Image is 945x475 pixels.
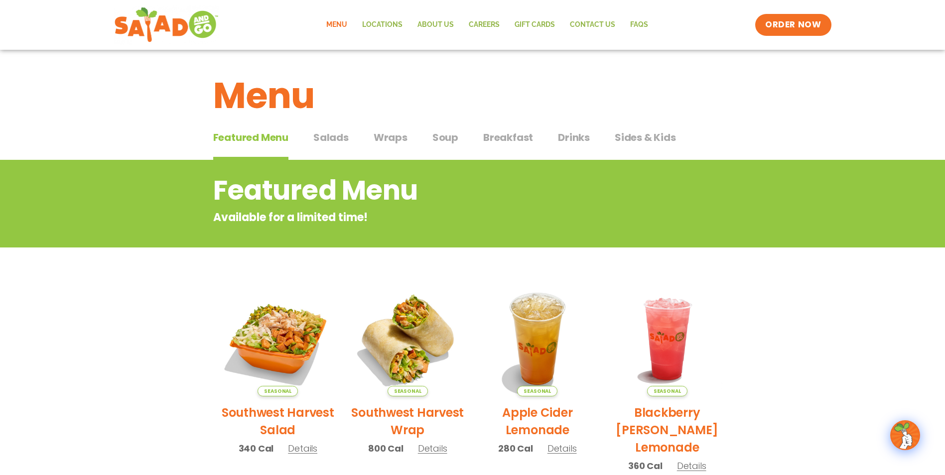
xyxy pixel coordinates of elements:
[388,386,428,396] span: Seasonal
[498,442,533,455] span: 280 Cal
[623,13,656,36] a: FAQs
[418,442,447,455] span: Details
[350,404,465,439] h2: Southwest Harvest Wrap
[647,386,687,396] span: Seasonal
[368,442,404,455] span: 800 Cal
[480,404,595,439] h2: Apple Cider Lemonade
[355,13,410,36] a: Locations
[213,69,732,122] h1: Menu
[755,14,831,36] a: ORDER NOW
[615,130,676,145] span: Sides & Kids
[114,5,219,45] img: new-SAG-logo-768×292
[258,386,298,396] span: Seasonal
[374,130,407,145] span: Wraps
[507,13,562,36] a: GIFT CARDS
[313,130,349,145] span: Salads
[677,460,706,472] span: Details
[562,13,623,36] a: Contact Us
[319,13,656,36] nav: Menu
[891,421,919,449] img: wpChatIcon
[480,281,595,396] img: Product photo for Apple Cider Lemonade
[517,386,557,396] span: Seasonal
[319,13,355,36] a: Menu
[239,442,274,455] span: 340 Cal
[432,130,458,145] span: Soup
[350,281,465,396] img: Product photo for Southwest Harvest Wrap
[461,13,507,36] a: Careers
[213,170,652,211] h2: Featured Menu
[288,442,317,455] span: Details
[628,459,663,473] span: 360 Cal
[483,130,533,145] span: Breakfast
[610,404,725,456] h2: Blackberry [PERSON_NAME] Lemonade
[558,130,590,145] span: Drinks
[547,442,577,455] span: Details
[221,404,336,439] h2: Southwest Harvest Salad
[765,19,821,31] span: ORDER NOW
[221,281,336,396] img: Product photo for Southwest Harvest Salad
[410,13,461,36] a: About Us
[213,130,288,145] span: Featured Menu
[213,209,652,226] p: Available for a limited time!
[213,126,732,160] div: Tabbed content
[610,281,725,396] img: Product photo for Blackberry Bramble Lemonade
